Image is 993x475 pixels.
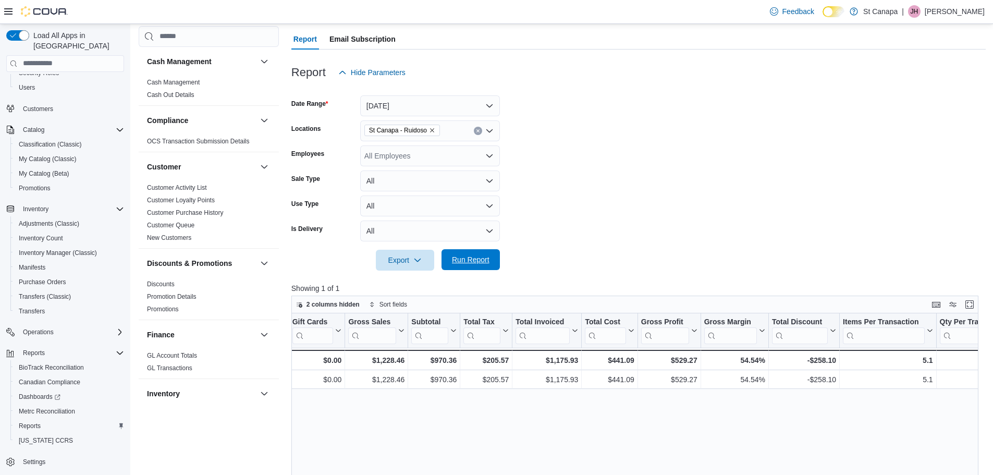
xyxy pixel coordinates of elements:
span: Metrc Reconciliation [15,405,124,418]
button: Customer [258,161,271,173]
div: Total Discount [772,317,828,327]
button: Catalog [2,123,128,137]
div: $441.09 [585,373,634,386]
a: Discounts [147,281,175,288]
div: 54.54% [704,354,765,367]
div: Items Per Transaction [843,317,925,344]
span: St Canapa - Ruidoso [364,125,440,136]
span: Inventory [19,203,124,215]
a: Feedback [766,1,818,22]
div: Total Cost [585,317,626,344]
button: Promotions [10,181,128,196]
a: Customer Activity List [147,184,207,191]
button: BioTrack Reconciliation [10,360,128,375]
div: Compliance [139,135,279,152]
a: Cash Management [147,79,200,86]
button: Customers [2,101,128,116]
span: Purchase Orders [15,276,124,288]
button: Customer [147,162,256,172]
span: Reports [15,420,124,432]
label: Use Type [291,200,318,208]
span: Operations [23,328,54,336]
span: Inventory Count [15,232,124,245]
button: Display options [947,298,959,311]
h3: Inventory [147,388,180,399]
span: Dashboards [19,393,60,401]
span: New Customers [147,234,191,242]
button: Inventory [2,202,128,216]
span: Promotions [15,182,124,194]
img: Cova [21,6,68,17]
button: Items Per Transaction [843,317,933,344]
span: Transfers (Classic) [19,293,71,301]
div: Gross Sales [348,317,396,327]
a: Dashboards [15,391,65,403]
span: GL Account Totals [147,351,197,360]
button: Run Report [442,249,500,270]
button: All [360,196,500,216]
span: Users [19,83,35,92]
button: Finance [147,330,256,340]
span: Feedback [782,6,814,17]
span: Catalog [23,126,44,134]
button: Catalog [19,124,48,136]
span: Reports [19,422,41,430]
span: OCS Transaction Submission Details [147,137,250,145]
p: St Canapa [863,5,898,18]
button: Compliance [258,114,271,127]
a: Users [15,81,39,94]
div: $1,228.46 [348,354,404,367]
h3: Cash Management [147,56,212,67]
div: Subtotal [411,317,448,344]
button: Clear input [474,127,482,135]
span: Purchase Orders [19,278,66,286]
a: GL Transactions [147,364,192,372]
span: Transfers [19,307,45,315]
label: Employees [291,150,324,158]
div: -$258.10 [772,373,836,386]
span: Canadian Compliance [19,378,80,386]
button: Inventory [258,387,271,400]
button: Total Cost [585,317,634,344]
span: 2 columns hidden [307,300,360,309]
a: Transfers (Classic) [15,290,75,303]
span: My Catalog (Beta) [15,167,124,180]
button: Total Tax [463,317,509,344]
span: Metrc Reconciliation [19,407,75,416]
span: Promotion Details [147,293,197,301]
div: Total Tax [463,317,500,327]
div: $0.00 [292,354,341,367]
button: Gross Margin [704,317,765,344]
button: All [360,170,500,191]
div: Total Invoiced [516,317,570,327]
button: [DATE] [360,95,500,116]
span: JH [911,5,918,18]
button: Gross Profit [641,317,697,344]
button: Users [10,80,128,95]
span: Settings [19,455,124,468]
span: Discounts [147,280,175,288]
div: -$258.10 [772,354,836,367]
a: Transfers [15,305,49,318]
label: Date Range [291,100,328,108]
span: Users [15,81,124,94]
div: Joe Hernandez [908,5,921,18]
span: Transfers [15,305,124,318]
span: Operations [19,326,124,338]
span: Reports [19,347,124,359]
button: Transfers (Classic) [10,289,128,304]
a: BioTrack Reconciliation [15,361,88,374]
div: $1,228.46 [348,373,404,386]
button: Total Invoiced [516,317,578,344]
span: Run Report [452,254,489,265]
a: Cash Out Details [147,91,194,99]
button: Open list of options [485,127,494,135]
span: Inventory Manager (Classic) [19,249,97,257]
p: Showing 1 of 1 [291,283,986,294]
a: OCS Transaction Submission Details [147,138,250,145]
span: Customers [19,102,124,115]
button: Hide Parameters [334,62,410,83]
span: BioTrack Reconciliation [15,361,124,374]
button: Classification (Classic) [10,137,128,152]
